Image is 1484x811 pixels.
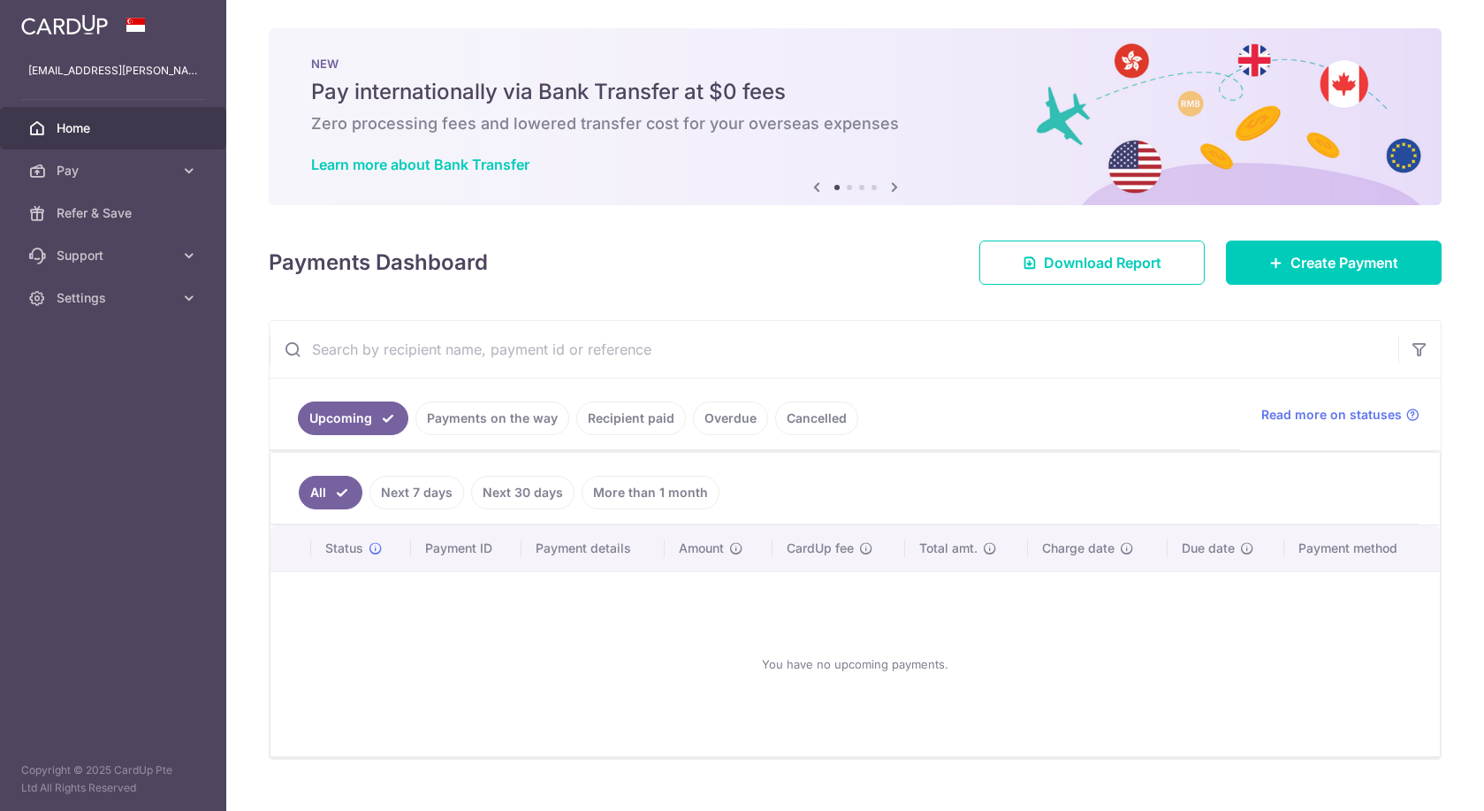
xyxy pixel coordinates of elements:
input: Search by recipient name, payment id or reference [270,321,1398,378]
span: CardUp fee [787,539,854,557]
a: Learn more about Bank Transfer [311,156,529,173]
a: More than 1 month [582,476,719,509]
th: Payment method [1284,525,1440,571]
a: Recipient paid [576,402,686,435]
img: CardUp [21,14,108,35]
div: You have no upcoming payments. [292,586,1419,742]
a: Payments on the way [415,402,569,435]
a: Next 7 days [369,476,464,509]
a: All [299,476,362,509]
span: Due date [1182,539,1235,557]
a: Cancelled [775,402,858,435]
span: Read more on statuses [1261,406,1402,424]
h5: Pay internationally via Bank Transfer at $0 fees [311,78,1399,106]
span: Settings [57,289,173,307]
th: Payment ID [411,525,521,571]
img: Bank transfer banner [269,28,1442,205]
a: Next 30 days [471,476,575,509]
a: Upcoming [298,402,408,435]
span: Download Report [1044,252,1161,273]
span: Amount [679,539,724,557]
h4: Payments Dashboard [269,247,488,279]
span: Charge date [1042,539,1115,557]
a: Create Payment [1226,241,1442,285]
span: Total amt. [919,539,978,557]
span: Create Payment [1290,252,1398,273]
a: Overdue [693,402,768,435]
p: NEW [311,57,1399,71]
th: Payment details [521,525,665,571]
span: Support [57,247,173,264]
p: [EMAIL_ADDRESS][PERSON_NAME][DOMAIN_NAME] [28,62,198,80]
span: Status [325,539,363,557]
span: Home [57,119,173,137]
span: Pay [57,162,173,180]
span: Refer & Save [57,204,173,222]
h6: Zero processing fees and lowered transfer cost for your overseas expenses [311,113,1399,134]
a: Download Report [979,241,1205,285]
a: Read more on statuses [1261,406,1419,424]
